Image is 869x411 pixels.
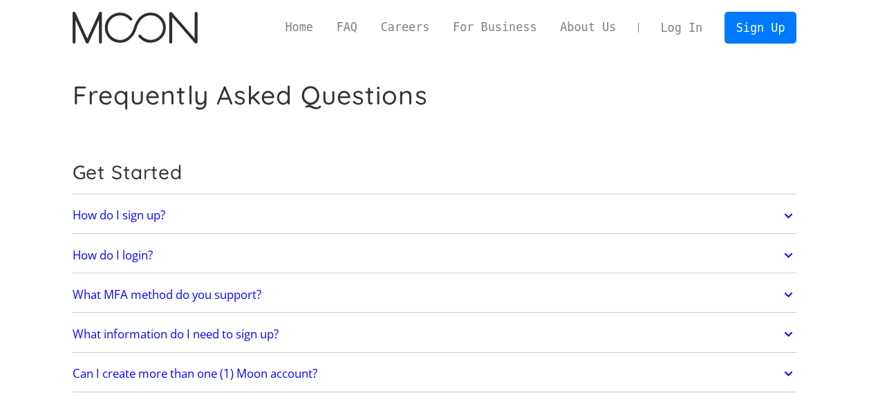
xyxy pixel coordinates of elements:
[548,19,628,36] a: About Us
[73,201,797,230] a: How do I sign up?
[73,80,428,111] h1: Frequently Asked Questions
[369,19,441,36] a: Careers
[73,248,153,262] h2: How do I login?
[73,161,797,184] h2: Get Started
[725,12,796,43] a: Sign Up
[73,320,797,349] a: What information do I need to sign up?
[649,12,714,43] a: Log In
[73,288,261,302] h2: What MFA method do you support?
[441,19,548,36] a: For Business
[73,241,797,270] a: How do I login?
[73,12,198,44] img: Moon Logo
[73,208,165,222] h2: How do I sign up?
[73,280,797,309] a: What MFA method do you support?
[325,19,369,36] a: FAQ
[73,359,797,388] a: Can I create more than one (1) Moon account?
[274,19,325,36] a: Home
[73,327,279,341] h2: What information do I need to sign up?
[73,367,317,381] h2: Can I create more than one (1) Moon account?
